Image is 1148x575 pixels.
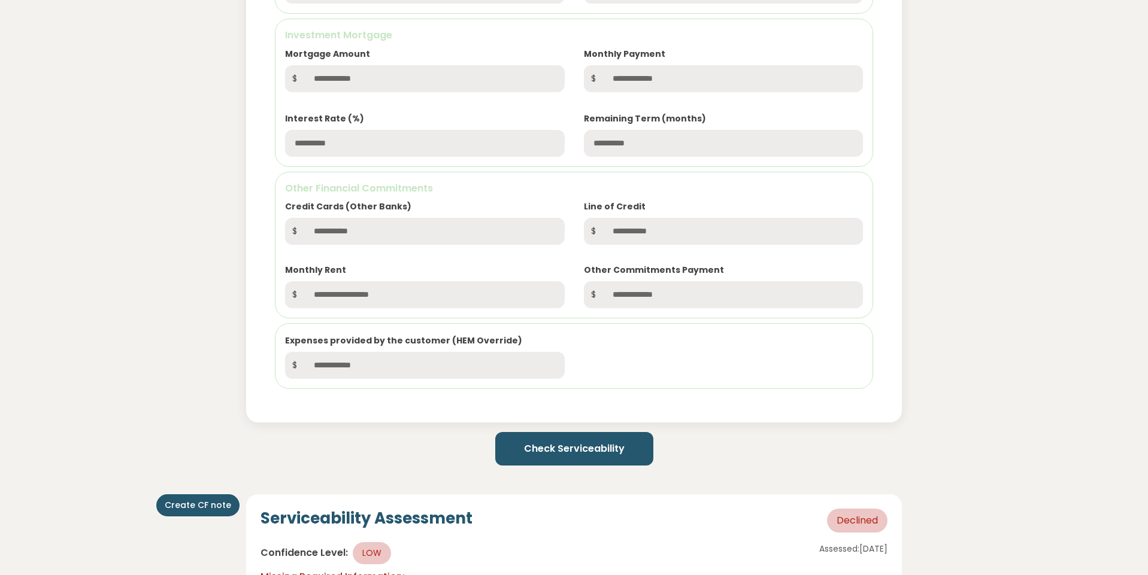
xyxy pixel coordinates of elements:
span: $ [584,281,603,308]
label: Mortgage Amount [285,48,370,60]
label: Other Commitments Payment [584,264,724,276]
h6: Other Financial Commitments [285,182,863,195]
p: Assessed: [DATE] [691,542,887,555]
span: $ [285,218,304,245]
span: $ [285,352,304,379]
label: Monthly Rent [285,264,346,276]
span: Create CF note [165,499,231,512]
span: $ [285,65,304,92]
iframe: Chat Widget [1088,518,1148,575]
h4: Serviceability Assessment [261,509,472,529]
label: Remaining Term (months) [584,112,706,125]
span: $ [584,218,603,245]
button: Create CF note [156,494,240,516]
h6: Investment Mortgage [285,29,392,42]
label: Expenses provided by the customer (HEM Override) [285,334,522,347]
label: Monthly Payment [584,48,665,60]
label: Interest Rate (%) [285,112,364,125]
span: Declined [827,509,887,533]
label: Line of Credit [584,200,646,213]
button: Check Serviceability [495,432,653,466]
span: Confidence Level: [261,546,348,560]
span: $ [584,65,603,92]
span: $ [285,281,304,308]
span: LOW [353,542,391,564]
label: Credit Cards (Other Banks) [285,200,411,213]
